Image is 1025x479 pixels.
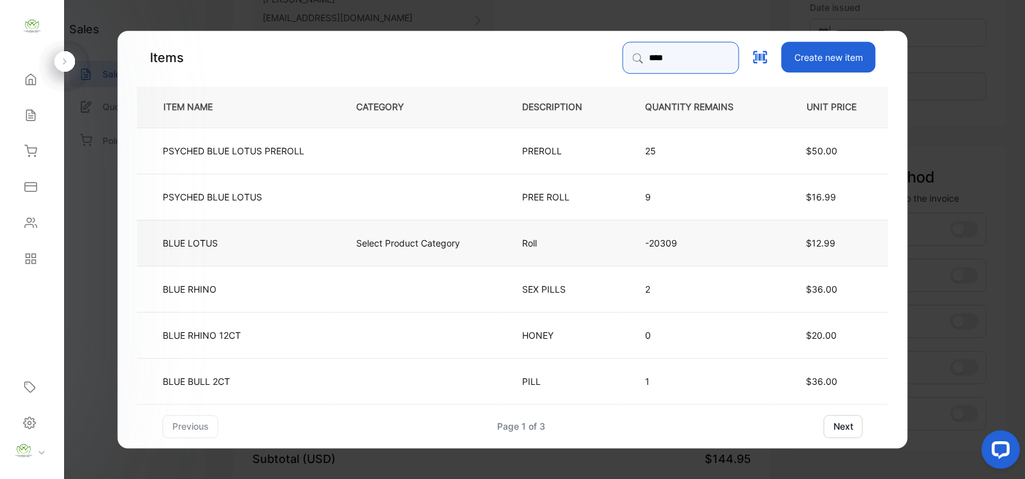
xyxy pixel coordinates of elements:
p: BLUE RHINO 12CT [163,329,241,342]
p: 1 [645,375,754,388]
button: Create new item [782,42,876,72]
span: $36.00 [806,376,837,387]
div: Page 1 of 3 [497,419,545,433]
p: ITEM NAME [158,101,233,114]
p: PREE ROLL [522,190,570,204]
p: PREROLL [522,144,562,158]
span: $50.00 [806,145,837,156]
p: PILL [522,375,556,388]
p: BLUE BULL 2CT [163,375,230,388]
p: 0 [645,329,754,342]
span: $12.99 [806,238,835,248]
p: BLUE RHINO [163,282,224,296]
p: Roll [522,236,556,250]
span: $36.00 [806,284,837,295]
p: QUANTITY REMAINS [645,101,754,114]
p: HONEY [522,329,556,342]
iframe: LiveChat chat widget [971,425,1025,479]
p: Items [150,48,184,67]
p: PSYCHED BLUE LOTUS [163,190,262,204]
span: $20.00 [806,330,837,341]
button: next [824,415,863,438]
button: previous [163,415,218,438]
p: 25 [645,144,754,158]
p: -20309 [645,236,754,250]
p: BLUE LOTUS [163,236,224,250]
p: UNIT PRICE [796,101,867,114]
img: profile [14,441,33,460]
p: 9 [645,190,754,204]
p: DESCRIPTION [522,101,603,114]
p: 2 [645,282,754,296]
p: Select Product Category [356,236,460,250]
p: CATEGORY [356,101,424,114]
img: logo [22,17,42,36]
p: PSYCHED BLUE LOTUS PREROLL [163,144,304,158]
span: $16.99 [806,191,836,202]
p: SEX PILLS [522,282,566,296]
